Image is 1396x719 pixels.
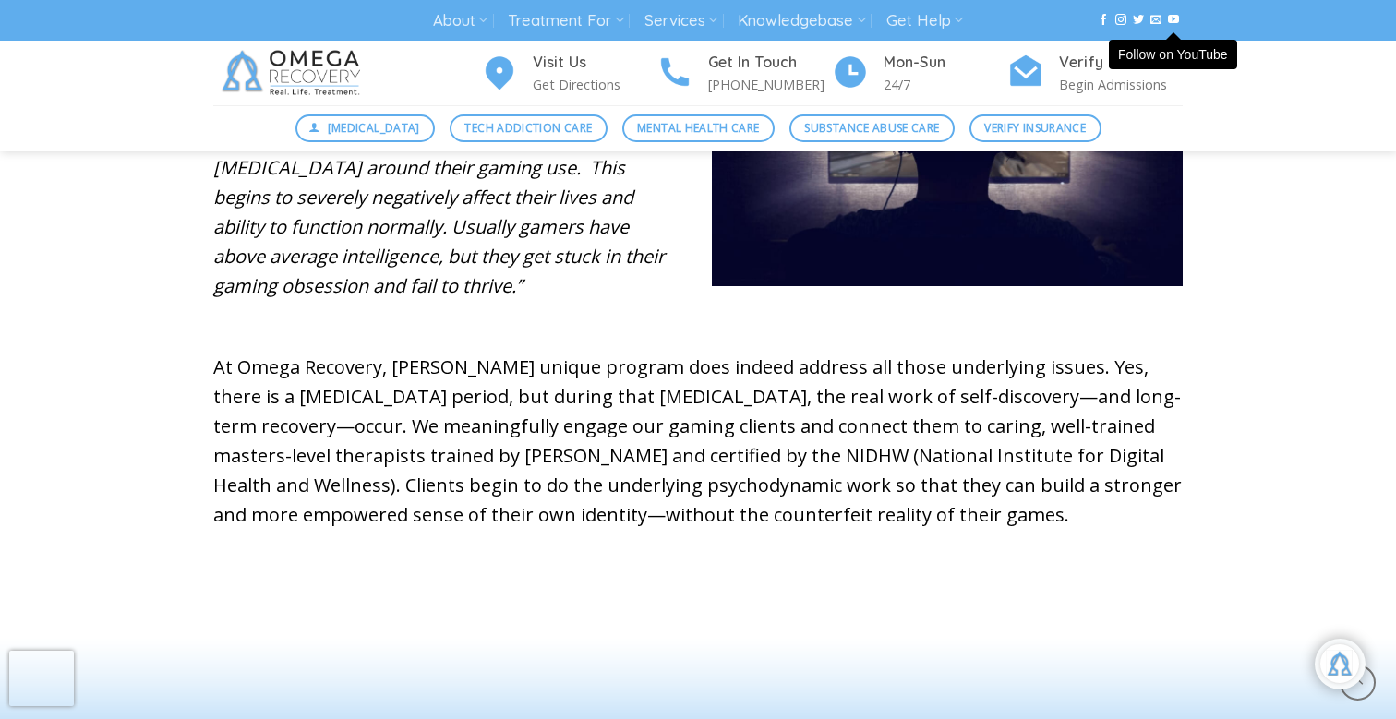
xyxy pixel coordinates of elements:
span: Verify Insurance [984,119,1086,137]
p: 24/7 [884,74,1007,95]
a: Services [644,4,717,38]
a: Follow on YouTube [1168,14,1179,27]
a: Verify Insurance [969,114,1101,142]
a: Verify Insurance Begin Admissions [1007,51,1183,96]
a: Substance Abuse Care [789,114,955,142]
a: Knowledgebase [738,4,865,38]
h4: Mon-Sun [884,51,1007,75]
a: Follow on Facebook [1098,14,1109,27]
h4: Visit Us [533,51,656,75]
a: Send us an email [1150,14,1161,27]
img: Omega Recovery [213,41,375,105]
a: Visit Us Get Directions [481,51,656,96]
a: About [433,4,487,38]
p: Begin Admissions [1059,74,1183,95]
span: Tech Addiction Care [464,119,592,137]
a: Get Help [886,4,963,38]
a: Treatment For [508,4,623,38]
h4: Get In Touch [708,51,832,75]
span: [MEDICAL_DATA] [328,119,420,137]
p: Get Directions [533,74,656,95]
a: Mental Health Care [622,114,775,142]
h4: Verify Insurance [1059,51,1183,75]
p: At Omega Recovery, [PERSON_NAME] unique program does indeed address all those underlying issues. ... [213,353,1183,530]
a: Follow on Twitter [1133,14,1144,27]
p: [PHONE_NUMBER] [708,74,832,95]
a: Tech Addiction Care [450,114,608,142]
span: Mental Health Care [637,119,759,137]
a: Get In Touch [PHONE_NUMBER] [656,51,832,96]
a: [MEDICAL_DATA] [295,114,436,142]
span: Substance Abuse Care [804,119,939,137]
a: Follow on Instagram [1115,14,1126,27]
